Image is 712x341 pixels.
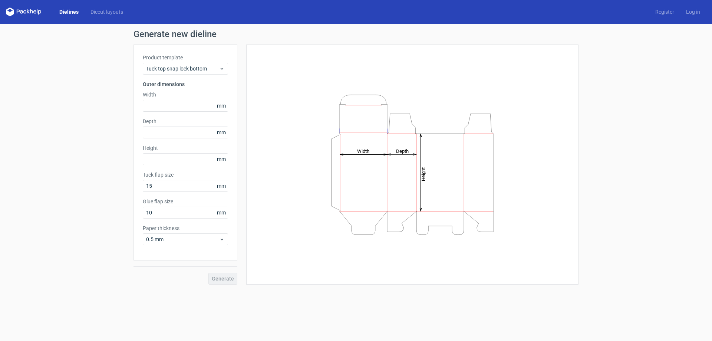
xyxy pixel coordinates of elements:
span: mm [215,180,228,191]
span: mm [215,207,228,218]
tspan: Depth [396,148,409,154]
label: Paper thickness [143,224,228,232]
label: Product template [143,54,228,61]
a: Register [649,8,680,16]
a: Dielines [53,8,85,16]
label: Depth [143,118,228,125]
label: Width [143,91,228,98]
tspan: Width [357,148,369,154]
label: Glue flap size [143,198,228,205]
h1: Generate new dieline [133,30,578,39]
span: mm [215,154,228,165]
label: Tuck flap size [143,171,228,178]
span: Tuck top snap lock bottom [146,65,219,72]
a: Log in [680,8,706,16]
label: Height [143,144,228,152]
tspan: Height [421,167,426,181]
a: Diecut layouts [85,8,129,16]
h3: Outer dimensions [143,81,228,88]
span: mm [215,127,228,138]
span: 0.5 mm [146,236,219,243]
span: mm [215,100,228,111]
